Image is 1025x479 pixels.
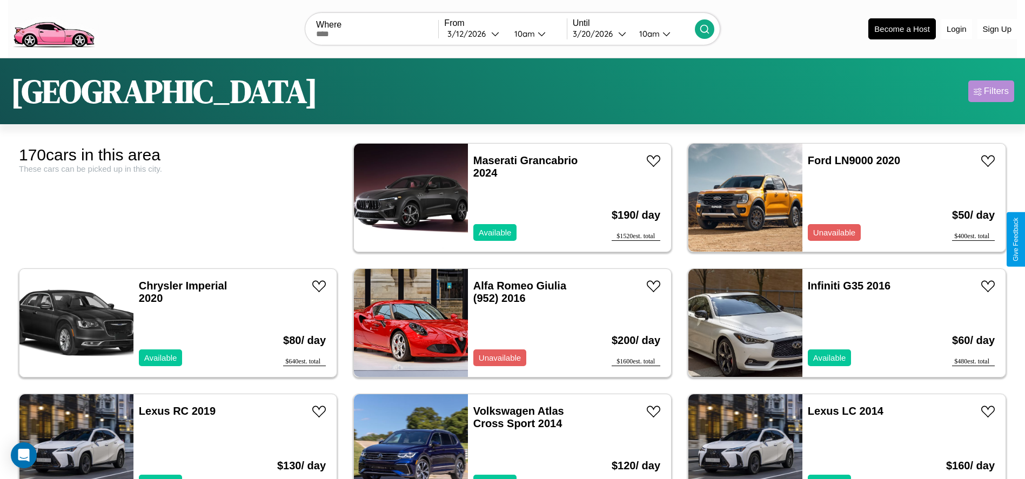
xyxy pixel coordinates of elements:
a: Chrysler Imperial 2020 [139,280,227,304]
a: Volkswagen Atlas Cross Sport 2014 [473,405,564,429]
div: 10am [634,29,662,39]
div: 10am [509,29,538,39]
h3: $ 50 / day [952,198,995,232]
p: Available [144,350,177,365]
button: Filters [968,80,1014,102]
h3: $ 190 / day [612,198,660,232]
button: 10am [631,28,695,39]
h3: $ 200 / day [612,323,660,357]
h3: $ 80 / day [283,323,326,357]
img: logo [8,5,99,50]
a: Ford LN9000 2020 [808,154,900,166]
a: Lexus LC 2014 [808,405,883,417]
button: 3/12/2026 [444,28,505,39]
button: Sign Up [977,19,1017,39]
a: Maserati Grancabrio 2024 [473,154,578,179]
a: Alfa Romeo Giulia (952) 2016 [473,280,566,304]
button: Login [941,19,972,39]
div: Give Feedback [1012,218,1020,261]
div: 170 cars in this area [19,146,337,164]
a: Lexus RC 2019 [139,405,216,417]
div: $ 480 est. total [952,357,995,366]
a: Infiniti G35 2016 [808,280,890,292]
p: Available [813,350,846,365]
label: From [444,18,566,28]
p: Available [479,225,512,240]
label: Where [316,20,438,30]
h3: $ 60 / day [952,323,995,357]
div: 3 / 20 / 2026 [573,29,618,39]
div: $ 1520 est. total [612,232,660,241]
div: $ 1600 est. total [612,357,660,366]
div: $ 640 est. total [283,357,326,366]
div: $ 400 est. total [952,232,995,241]
label: Until [573,18,695,28]
p: Unavailable [479,350,521,365]
button: 10am [506,28,567,39]
h1: [GEOGRAPHIC_DATA] [11,69,318,113]
div: 3 / 12 / 2026 [447,29,491,39]
button: Become a Host [868,18,936,39]
div: Filters [984,86,1009,97]
p: Unavailable [813,225,855,240]
div: Open Intercom Messenger [11,442,37,468]
div: These cars can be picked up in this city. [19,164,337,173]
